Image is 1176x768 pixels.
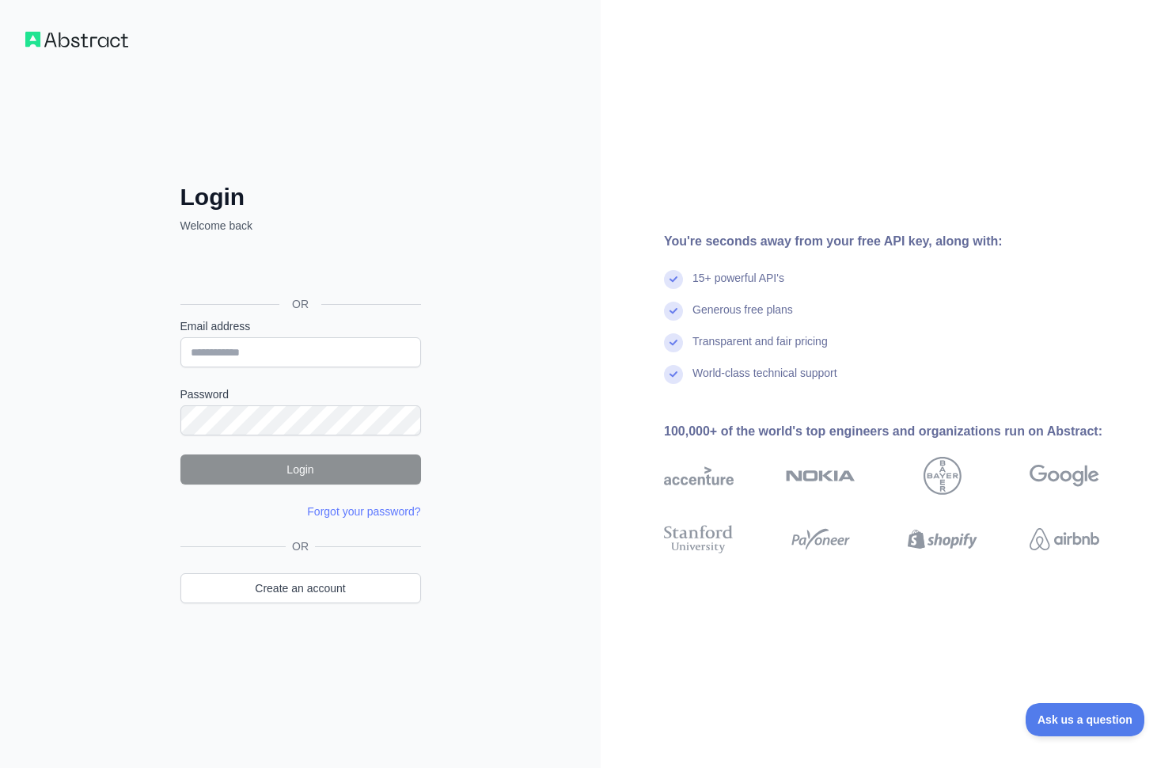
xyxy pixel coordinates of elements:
div: 15+ powerful API's [692,270,784,302]
span: OR [279,296,321,312]
img: stanford university [664,522,734,557]
img: bayer [924,457,962,495]
div: Generous free plans [692,302,793,333]
div: 100,000+ of the world's top engineers and organizations run on Abstract: [664,422,1150,441]
p: Welcome back [180,218,421,234]
img: nokia [786,457,855,495]
div: You're seconds away from your free API key, along with: [664,232,1150,251]
img: shopify [908,522,977,557]
iframe: Toggle Customer Support [1026,703,1144,736]
img: check mark [664,302,683,321]
img: check mark [664,270,683,289]
div: Transparent and fair pricing [692,333,828,365]
img: Workflow [25,32,128,48]
div: Acceder con Google. Se abre en una pestaña nueva [180,251,418,286]
iframe: Botón de Acceder con Google [173,251,426,286]
a: Forgot your password? [307,505,420,518]
a: Create an account [180,573,421,603]
img: payoneer [786,522,855,557]
img: airbnb [1030,522,1099,557]
img: accenture [664,457,734,495]
div: World-class technical support [692,365,837,397]
label: Password [180,386,421,402]
img: check mark [664,365,683,384]
span: OR [286,538,315,554]
img: google [1030,457,1099,495]
img: check mark [664,333,683,352]
label: Email address [180,318,421,334]
button: Login [180,454,421,485]
h2: Login [180,183,421,211]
